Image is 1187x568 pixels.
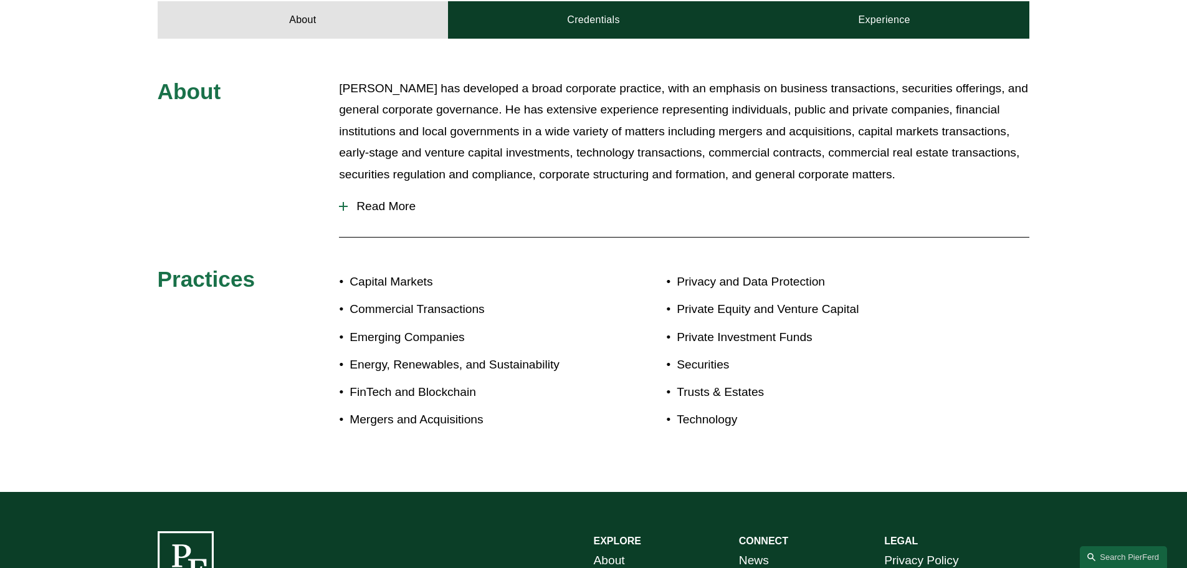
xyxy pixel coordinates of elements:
strong: EXPLORE [594,536,641,546]
a: Credentials [448,1,739,39]
p: Energy, Renewables, and Sustainability [350,354,593,376]
strong: CONNECT [739,536,788,546]
p: Private Investment Funds [677,327,957,349]
span: Practices [158,267,255,291]
p: Private Equity and Venture Capital [677,299,957,320]
p: Emerging Companies [350,327,593,349]
span: Read More [348,200,1029,213]
p: FinTech and Blockchain [350,382,593,403]
p: Commercial Transactions [350,299,593,320]
a: About [158,1,449,39]
strong: LEGAL [884,536,918,546]
button: Read More [339,190,1029,223]
p: Technology [677,409,957,431]
p: Trusts & Estates [677,382,957,403]
span: About [158,79,221,103]
p: [PERSON_NAME] has developed a broad corporate practice, with an emphasis on business transactions... [339,78,1029,186]
p: Securities [677,354,957,376]
p: Privacy and Data Protection [677,271,957,293]
a: Experience [739,1,1030,39]
p: Mergers and Acquisitions [350,409,593,431]
a: Search this site [1080,546,1167,568]
p: Capital Markets [350,271,593,293]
